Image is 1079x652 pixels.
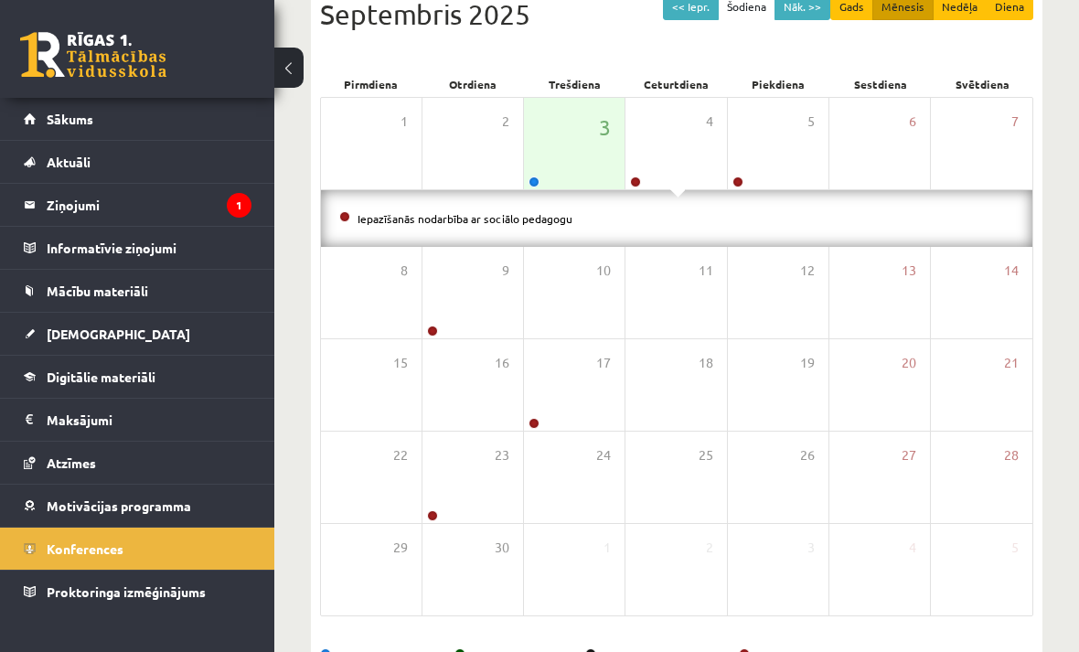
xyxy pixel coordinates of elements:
[422,71,523,97] div: Otrdiena
[358,211,572,226] a: Iepazīšanās nodarbība ar sociālo pedagogu
[47,454,96,471] span: Atzīmes
[807,112,815,132] span: 5
[502,261,509,281] span: 9
[24,98,251,140] a: Sākums
[47,184,251,226] legend: Ziņojumi
[393,353,408,373] span: 15
[24,356,251,398] a: Digitālie materiāli
[599,112,611,143] span: 3
[625,71,727,97] div: Ceturtdiena
[24,141,251,183] a: Aktuāli
[699,445,713,465] span: 25
[47,497,191,514] span: Motivācijas programma
[320,71,422,97] div: Pirmdiena
[47,283,148,299] span: Mācību materiāli
[47,369,155,385] span: Digitālie materiāli
[24,571,251,613] a: Proktoringa izmēģinājums
[902,353,916,373] span: 20
[829,71,931,97] div: Sestdiena
[47,154,91,170] span: Aktuāli
[706,112,713,132] span: 4
[699,353,713,373] span: 18
[1004,445,1019,465] span: 28
[699,261,713,281] span: 11
[47,399,251,441] legend: Maksājumi
[902,445,916,465] span: 27
[24,270,251,312] a: Mācību materiāli
[800,353,815,373] span: 19
[596,445,611,465] span: 24
[596,353,611,373] span: 17
[24,485,251,527] a: Motivācijas programma
[393,538,408,558] span: 29
[706,538,713,558] span: 2
[24,399,251,441] a: Maksājumi
[909,112,916,132] span: 6
[932,71,1033,97] div: Svētdiena
[495,445,509,465] span: 23
[1011,538,1019,558] span: 5
[495,538,509,558] span: 30
[728,71,829,97] div: Piekdiena
[47,583,206,600] span: Proktoringa izmēģinājums
[502,112,509,132] span: 2
[24,313,251,355] a: [DEMOGRAPHIC_DATA]
[524,71,625,97] div: Trešdiena
[902,261,916,281] span: 13
[24,528,251,570] a: Konferences
[1011,112,1019,132] span: 7
[47,326,190,342] span: [DEMOGRAPHIC_DATA]
[393,445,408,465] span: 22
[20,32,166,78] a: Rīgas 1. Tālmācības vidusskola
[24,184,251,226] a: Ziņojumi1
[47,111,93,127] span: Sākums
[800,445,815,465] span: 26
[24,442,251,484] a: Atzīmes
[800,261,815,281] span: 12
[47,540,123,557] span: Konferences
[604,538,611,558] span: 1
[227,193,251,218] i: 1
[24,227,251,269] a: Informatīvie ziņojumi
[495,353,509,373] span: 16
[596,261,611,281] span: 10
[909,538,916,558] span: 4
[1004,353,1019,373] span: 21
[1004,261,1019,281] span: 14
[47,227,251,269] legend: Informatīvie ziņojumi
[807,538,815,558] span: 3
[401,261,408,281] span: 8
[401,112,408,132] span: 1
